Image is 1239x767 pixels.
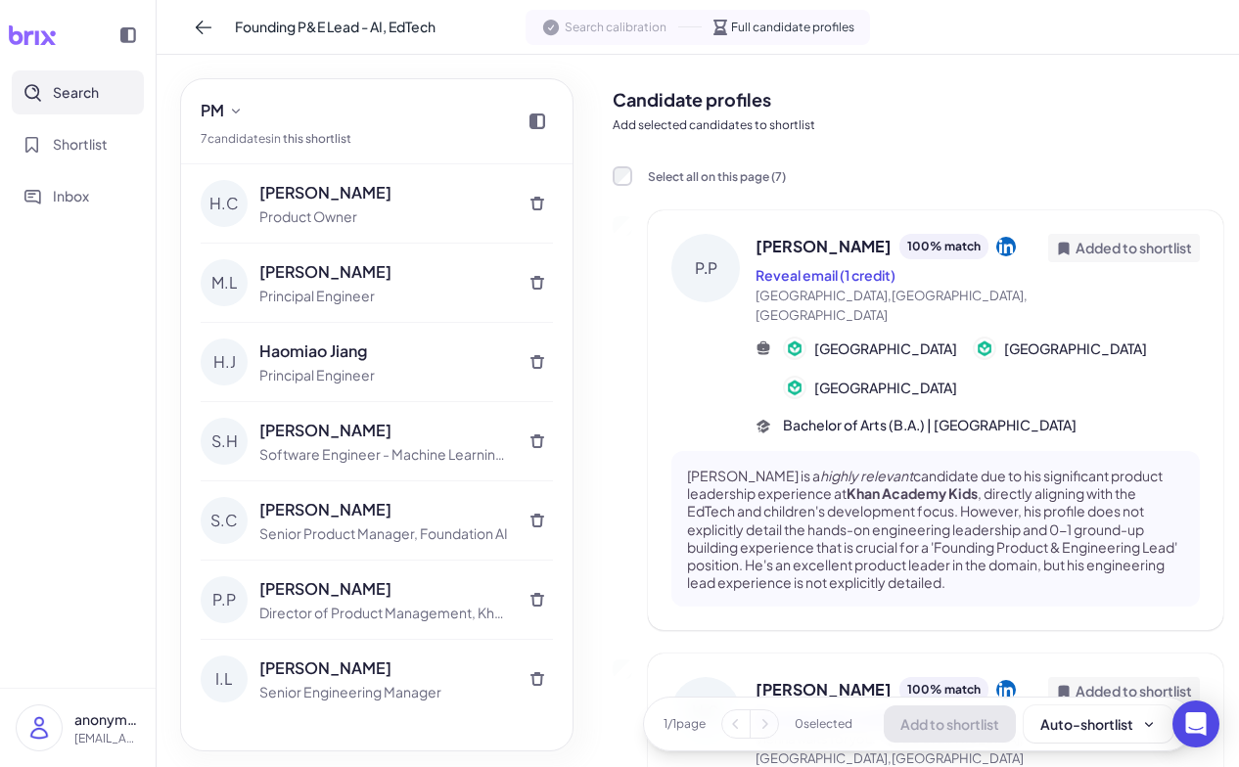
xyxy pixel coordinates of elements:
div: [PERSON_NAME] [259,656,510,680]
button: Auto-shortlist [1024,705,1173,743]
div: H.C [671,677,740,745]
img: 公司logo [785,338,804,358]
img: user_logo.png [17,705,62,750]
a: this shortlist [283,131,351,146]
span: Search calibration [565,19,666,36]
label: Already in shortlist [613,659,632,679]
div: [PERSON_NAME] [259,419,510,442]
img: 公司logo [975,338,994,358]
span: 1 / 1 page [664,715,706,733]
div: Open Intercom Messenger [1172,700,1219,747]
span: [GEOGRAPHIC_DATA],[GEOGRAPHIC_DATA],[GEOGRAPHIC_DATA] [756,288,1028,323]
em: highly relevant [820,467,913,484]
div: S.H [201,418,248,465]
span: [GEOGRAPHIC_DATA] [814,338,957,359]
span: Shortlist [53,134,108,155]
div: P.P [201,576,248,623]
div: 100 % match [899,677,988,702]
button: PM [193,95,252,126]
div: [PERSON_NAME] [259,498,510,521]
p: [EMAIL_ADDRESS] [74,730,140,747]
div: H.C [201,180,248,227]
div: Senior Product Manager, Foundation AI [259,523,510,544]
label: Already in shortlist [613,216,632,236]
div: [PERSON_NAME] [259,577,510,601]
span: Search [53,82,99,103]
div: M.L [201,259,248,306]
input: Select all on this page (7) [613,166,632,186]
span: Select all on this page ( 7 ) [648,169,786,184]
p: anonymous [74,709,140,730]
div: [PERSON_NAME] [259,181,510,204]
span: Bachelor of Arts (B.A.) | [GEOGRAPHIC_DATA] [783,415,1077,435]
div: Principal Engineer [259,286,510,306]
p: [PERSON_NAME] is a candidate due to his significant product leadership experience at , directly a... [687,467,1184,591]
span: Founding P&E Lead - AI, EdTech [235,17,436,37]
div: H.J [201,338,248,385]
span: Added to shortlist [1076,681,1192,701]
p: Add selected candidates to shortlist [613,116,1223,134]
strong: Khan Academy Kids [847,484,978,502]
h2: Candidate profiles [613,86,1223,113]
div: S.C [201,497,248,544]
button: Inbox [12,174,144,218]
div: P.P [671,234,740,302]
span: PM [201,99,224,122]
span: [PERSON_NAME] [756,678,892,701]
div: Haomiao Jiang [259,339,510,363]
div: Principal Engineer [259,365,510,385]
div: Director of Product Management, Khan Academy Kids [259,603,510,623]
span: [GEOGRAPHIC_DATA] [1004,338,1147,359]
button: Shortlist [12,122,144,166]
span: [GEOGRAPHIC_DATA],[GEOGRAPHIC_DATA],[GEOGRAPHIC_DATA] [756,731,1024,766]
div: 7 candidate s in [201,130,351,148]
div: Product Owner [259,206,510,227]
button: Reveal email (1 credit) [756,265,895,286]
div: Auto-shortlist [1040,714,1157,734]
span: [GEOGRAPHIC_DATA] [814,378,957,398]
div: Senior Engineering Manager [259,682,510,702]
img: 公司logo [785,378,804,397]
span: [PERSON_NAME] [756,235,892,258]
span: Full candidate profiles [731,19,854,36]
button: Search [12,70,144,114]
div: 100 % match [899,234,988,259]
div: Software Engineer - Machine Learning Platform [259,444,510,465]
span: Inbox [53,186,89,206]
span: Added to shortlist [1076,238,1192,258]
div: [PERSON_NAME] [259,260,510,284]
span: 0 selected [795,715,852,733]
div: I.L [201,655,248,702]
